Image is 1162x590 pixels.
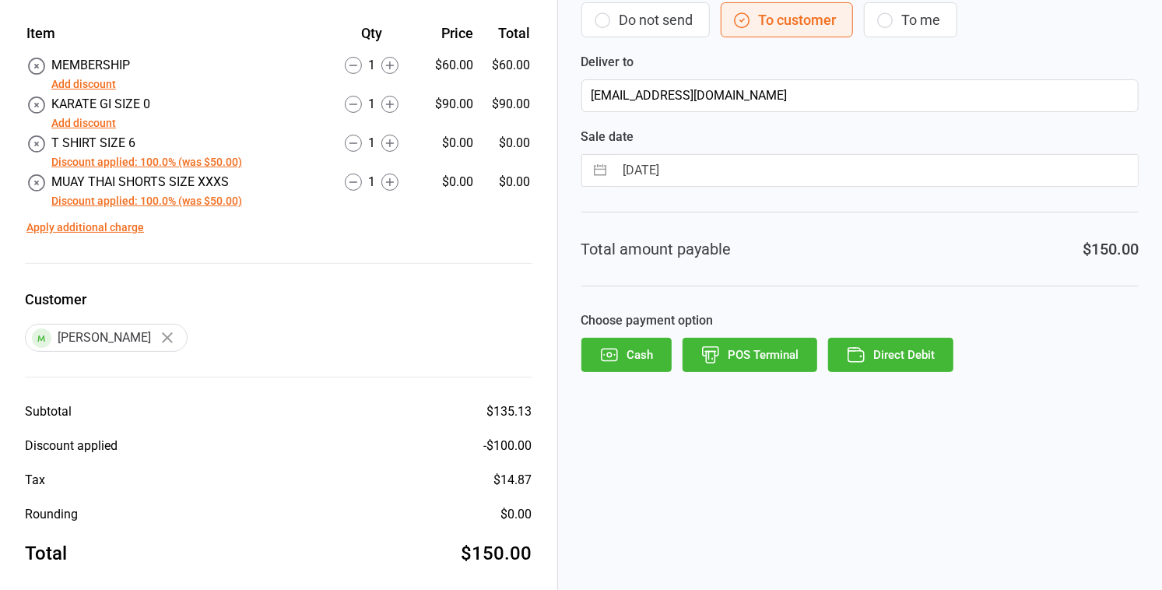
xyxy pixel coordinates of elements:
[420,134,473,153] div: $0.00
[325,173,419,191] div: 1
[25,505,78,524] div: Rounding
[484,437,532,455] div: - $100.00
[51,154,242,170] button: Discount applied: 100.0% (was $50.00)
[51,76,116,93] button: Add discount
[51,115,116,132] button: Add discount
[494,471,532,490] div: $14.87
[864,2,957,37] button: To me
[25,539,67,567] div: Total
[501,505,532,524] div: $0.00
[479,56,531,93] td: $60.00
[25,324,188,352] div: [PERSON_NAME]
[721,2,853,37] button: To customer
[25,289,532,310] label: Customer
[325,56,419,75] div: 1
[487,402,532,421] div: $135.13
[581,2,710,37] button: Do not send
[1083,237,1139,261] div: $150.00
[420,23,473,44] div: Price
[51,135,135,150] span: T SHIRT SIZE 6
[325,95,419,114] div: 1
[479,134,531,171] td: $0.00
[325,23,419,54] th: Qty
[581,53,1139,72] label: Deliver to
[51,97,150,111] span: KARATE GI SIZE 0
[420,56,473,75] div: $60.00
[51,193,242,209] button: Discount applied: 100.0% (was $50.00)
[420,173,473,191] div: $0.00
[581,338,672,372] button: Cash
[581,79,1139,112] input: Customer Email
[581,128,1139,146] label: Sale date
[828,338,953,372] button: Direct Debit
[479,173,531,210] td: $0.00
[462,539,532,567] div: $150.00
[25,471,45,490] div: Tax
[479,23,531,54] th: Total
[581,237,732,261] div: Total amount payable
[420,95,473,114] div: $90.00
[51,58,130,72] span: MEMBERSHIP
[581,311,1139,330] label: Choose payment option
[683,338,817,372] button: POS Terminal
[25,402,72,421] div: Subtotal
[26,219,144,236] button: Apply additional charge
[479,95,531,132] td: $90.00
[25,437,118,455] div: Discount applied
[325,134,419,153] div: 1
[26,23,323,54] th: Item
[51,174,229,189] span: MUAY THAI SHORTS SIZE XXXS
